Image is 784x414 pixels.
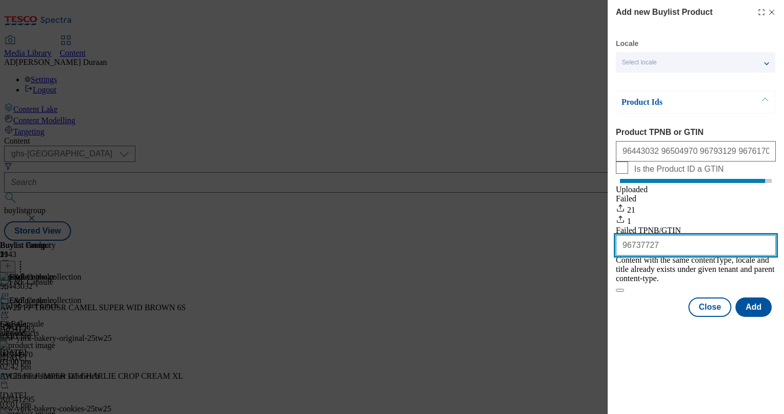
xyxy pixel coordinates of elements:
span: Is the Product ID a GTIN [634,165,724,174]
input: Enter 1 or 20 space separated Product TPNB or GTIN [616,141,776,162]
div: 21 [616,203,776,215]
div: Failed [616,194,776,203]
span: Select locale [622,59,657,66]
div: Content with the same contentType, locale and title already exists under given tenant and parent ... [616,256,776,283]
button: Close [688,297,731,317]
div: Uploaded [616,185,776,194]
div: 1 [616,215,776,226]
label: Product TPNB or GTIN [616,128,776,137]
label: Locale [616,41,638,47]
p: Product Ids [621,97,729,107]
div: Failed TPNB/GTIN [616,226,776,235]
button: Add [735,297,772,317]
h4: Add new Buylist Product [616,6,712,18]
button: Select locale [616,52,775,73]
